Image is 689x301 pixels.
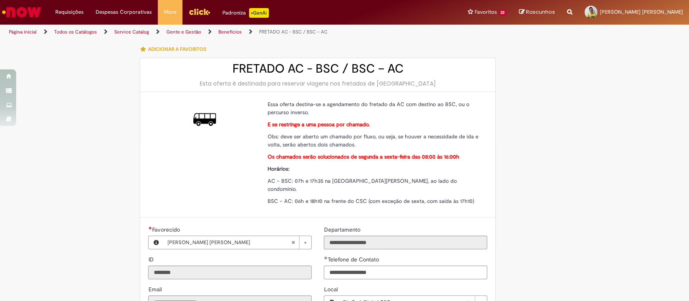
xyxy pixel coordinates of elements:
span: Local [324,286,339,293]
a: Gente e Gestão [166,29,201,35]
span: Essa oferta destina-se a agendamento do fretado da AC com destino ao BSC, ou o percurso inverso. [267,101,469,116]
label: Somente leitura - ID [148,255,155,263]
ul: Trilhas de página [6,25,453,40]
a: Benefícios [218,29,242,35]
h2: FRETADO AC - BSC / BSC – AC [148,62,487,75]
a: [PERSON_NAME] [PERSON_NAME]Limpar campo Favorecido [163,236,311,249]
input: Departamento [324,236,487,249]
span: BSC – AC: 06h e 18h10 na frente do CSC (com exceção de sexta, com saída às 17h10) [267,198,474,205]
span: Somente leitura - ID [148,256,155,263]
span: Obs: deve ser aberto um chamado por fluxo, ou seja, se houver a necessidade de ida e volta, serão... [267,133,478,148]
span: Despesas Corporativas [96,8,152,16]
abbr: Limpar campo Favorecido [287,236,299,249]
strong: Os chamados serão solucionados de segunda a sexta-feira das 08:00 às 16:00h [267,153,459,160]
img: FRETADO AC - BSC / BSC – AC [193,108,216,131]
label: Somente leitura - Email [148,285,163,293]
span: Requisições [55,8,84,16]
a: Rascunhos [519,8,555,16]
div: Padroniza [222,8,269,18]
label: Somente leitura - Departamento [324,226,362,234]
input: Telefone de Contato [324,265,487,279]
a: Página inicial [9,29,37,35]
span: Somente leitura - Email [148,286,163,293]
img: click_logo_yellow_360x200.png [188,6,210,18]
strong: E se restringe a uma pessoa por chamado. [267,121,369,128]
img: ServiceNow [1,4,42,20]
p: +GenAi [249,8,269,18]
span: Telefone de Contato [327,256,380,263]
button: Favorecido, Visualizar este registro Leonardo Chatagnier Borges Lauretti [149,236,163,249]
button: Adicionar a Favoritos [140,41,210,58]
span: Somente leitura - Departamento [324,226,362,233]
a: Todos os Catálogos [54,29,97,35]
span: Necessários - Favorecido [152,226,181,233]
span: [PERSON_NAME] [PERSON_NAME] [167,236,291,249]
span: 22 [498,9,507,16]
span: Obrigatório Preenchido [324,256,327,259]
span: Adicionar a Favoritos [148,46,206,52]
span: More [164,8,176,16]
span: Rascunhos [526,8,555,16]
span: Obrigatório Preenchido [148,226,152,230]
input: ID [148,265,312,279]
a: FRETADO AC - BSC / BSC – AC [259,29,328,35]
div: Esta oferta é destinada para reservar viagens nos fretados de [GEOGRAPHIC_DATA] [148,79,487,88]
span: Favoritos [474,8,496,16]
span: AC – BSC: 07h e 17h35 na [GEOGRAPHIC_DATA][PERSON_NAME], ao lado do condomínio. [267,178,457,192]
a: Service Catalog [114,29,149,35]
span: [PERSON_NAME] [PERSON_NAME] [600,8,683,15]
strong: Horários: [267,165,289,172]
